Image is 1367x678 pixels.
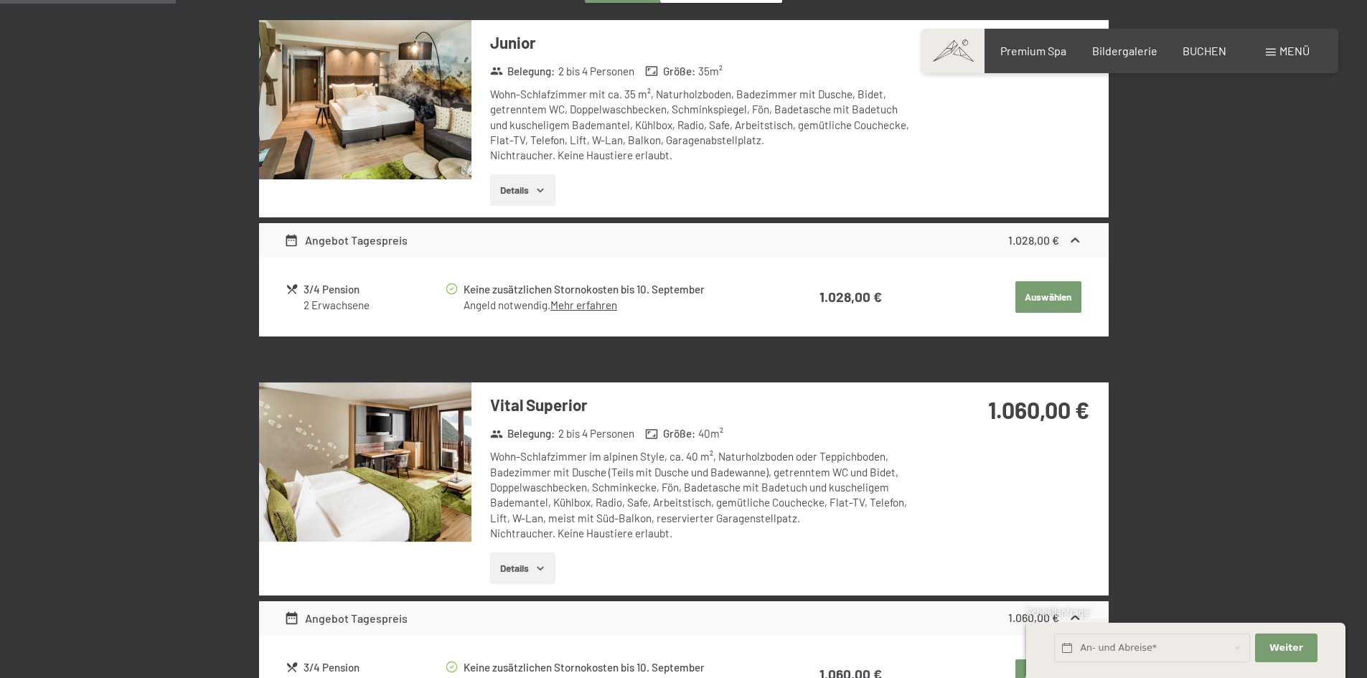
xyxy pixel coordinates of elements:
strong: Größe : [645,426,695,441]
a: Bildergalerie [1092,44,1157,57]
img: mss_renderimg.php [259,382,471,542]
div: Angeld notwendig. [464,298,762,313]
button: Details [490,174,555,206]
strong: 1.060,00 € [1008,611,1059,624]
div: Angebot Tagespreis [284,610,408,627]
div: Angebot Tagespreis1.028,00 € [259,223,1109,258]
strong: 1.028,00 € [819,288,882,305]
div: 3/4 Pension [304,659,443,676]
div: Wohn-Schlafzimmer mit ca. 35 m², Naturholzboden, Badezimmer mit Dusche, Bidet, getrenntem WC, Dop... [490,87,917,163]
a: Mehr erfahren [550,298,617,311]
img: mss_renderimg.php [259,20,471,179]
a: Premium Spa [1000,44,1066,57]
div: Angebot Tagespreis1.060,00 € [259,601,1109,636]
span: Weiter [1269,641,1303,654]
span: 2 bis 4 Personen [558,64,634,79]
h3: Vital Superior [490,394,917,416]
button: Details [490,552,555,584]
div: Keine zusätzlichen Stornokosten bis 10. September [464,659,762,676]
button: Weiter [1255,634,1317,663]
strong: Größe : [645,64,695,79]
h3: Junior [490,32,917,54]
div: 2 Erwachsene [304,298,443,313]
div: Keine zusätzlichen Stornokosten bis 10. September [464,281,762,298]
strong: 1.028,00 € [1008,233,1059,247]
div: Wohn-Schlafzimmer im alpinen Style, ca. 40 m², Naturholzboden oder Teppichboden, Badezimmer mit D... [490,449,917,541]
div: 3/4 Pension [304,281,443,298]
button: Auswählen [1015,281,1081,313]
a: BUCHEN [1183,44,1226,57]
strong: Belegung : [490,64,555,79]
strong: Belegung : [490,426,555,441]
span: 2 bis 4 Personen [558,426,634,441]
span: Schnellanfrage [1026,606,1089,618]
span: 35 m² [698,64,723,79]
div: Angebot Tagespreis [284,232,408,249]
span: 40 m² [698,426,723,441]
span: Menü [1279,44,1310,57]
strong: 1.060,00 € [988,396,1089,423]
